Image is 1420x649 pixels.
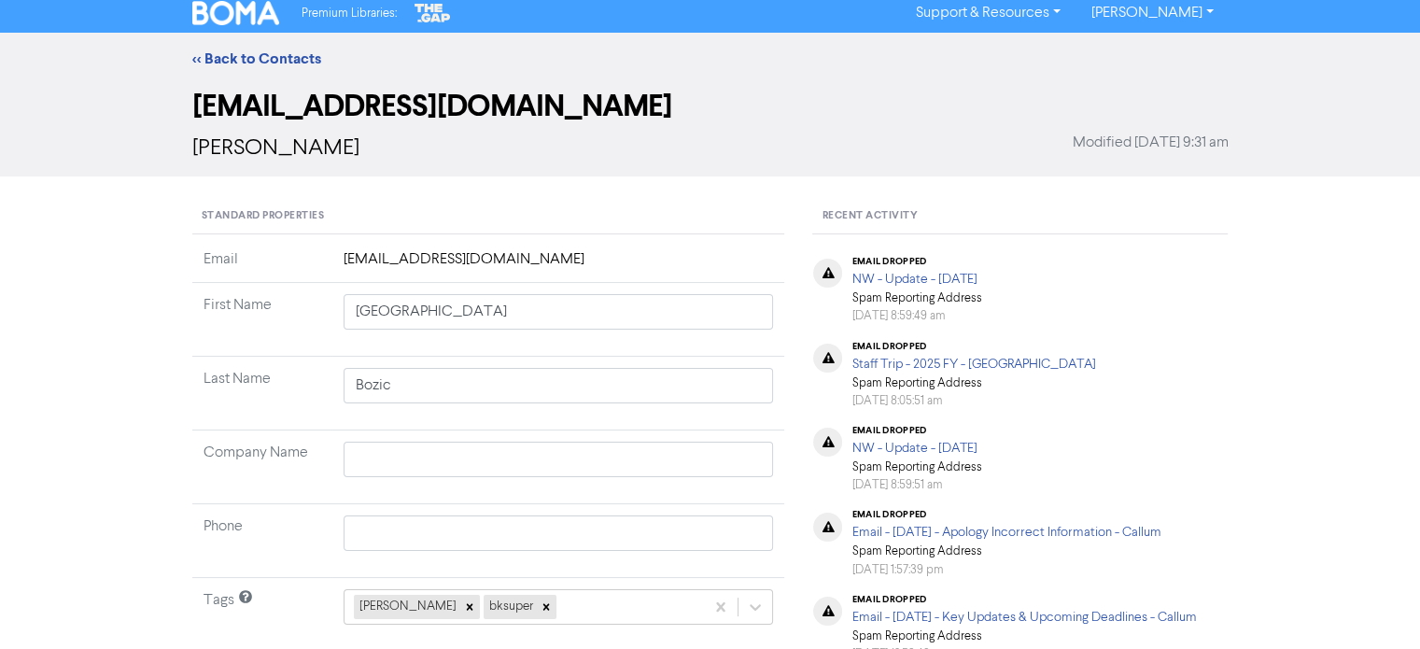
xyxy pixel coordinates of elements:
[192,49,321,68] a: << Back to Contacts
[851,425,981,436] div: email dropped
[354,595,459,619] div: [PERSON_NAME]
[192,89,1229,124] h2: [EMAIL_ADDRESS][DOMAIN_NAME]
[812,199,1228,234] div: Recent Activity
[302,7,397,20] span: Premium Libraries:
[851,476,981,494] div: [DATE] 8:59:51 am
[851,425,981,494] div: Spam Reporting Address
[851,442,977,455] a: NW - Update - [DATE]
[192,430,332,504] td: Company Name
[851,341,1095,410] div: Spam Reporting Address
[851,526,1160,539] a: Email - [DATE] - Apology Incorrect Information - Callum
[851,273,977,286] a: NW - Update - [DATE]
[851,256,981,325] div: Spam Reporting Address
[851,561,1160,579] div: [DATE] 1:57:39 pm
[332,248,785,283] td: [EMAIL_ADDRESS][DOMAIN_NAME]
[192,357,332,430] td: Last Name
[851,611,1196,624] a: Email - [DATE] - Key Updates & Upcoming Deadlines - Callum
[192,1,280,25] img: BOMA Logo
[412,1,453,25] img: The Gap
[851,509,1160,520] div: email dropped
[484,595,536,619] div: bksuper
[192,504,332,578] td: Phone
[192,283,332,357] td: First Name
[1073,132,1229,154] span: Modified [DATE] 9:31 am
[851,594,1196,605] div: email dropped
[851,256,981,267] div: email dropped
[192,248,332,283] td: Email
[1327,559,1420,649] iframe: Chat Widget
[851,509,1160,578] div: Spam Reporting Address
[851,307,981,325] div: [DATE] 8:59:49 am
[851,341,1095,352] div: email dropped
[192,199,785,234] div: Standard Properties
[192,137,359,160] span: [PERSON_NAME]
[851,358,1095,371] a: Staff Trip - 2025 FY - [GEOGRAPHIC_DATA]
[851,392,1095,410] div: [DATE] 8:05:51 am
